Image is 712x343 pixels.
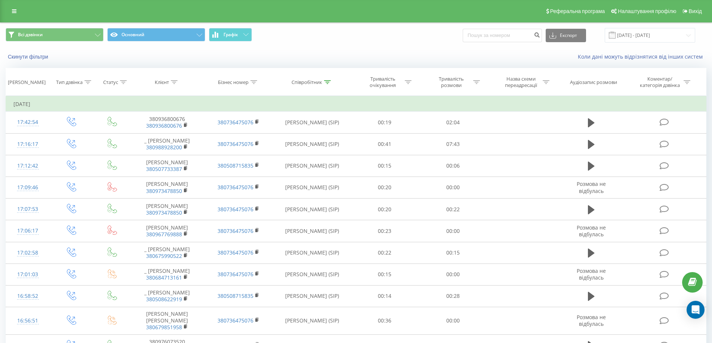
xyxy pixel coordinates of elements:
a: 380736475076 [218,140,253,147]
td: 00:20 [351,199,419,220]
button: Скинути фільтри [6,53,52,60]
span: Розмова не відбулась [577,180,606,194]
div: Тривалість розмови [431,76,471,88]
td: [PERSON_NAME] [132,177,203,198]
button: Експорт [546,29,586,42]
span: Розмова не відбулась [577,267,606,281]
div: 17:06:17 [13,224,42,238]
td: 00:20 [351,177,419,198]
td: [PERSON_NAME] (SIP) [274,199,351,220]
div: 16:56:51 [13,314,42,328]
div: Клієнт [155,79,169,85]
td: 00:22 [419,199,487,220]
td: 00:00 [419,307,487,335]
td: [PERSON_NAME] [132,199,203,220]
td: 00:15 [351,155,419,177]
td: 02:04 [419,112,487,133]
a: 380736475076 [218,206,253,213]
div: Open Intercom Messenger [687,301,705,319]
td: 00:36 [351,307,419,335]
a: 380736475076 [218,119,253,126]
td: 00:00 [419,177,487,198]
td: [PERSON_NAME] [PERSON_NAME] [132,307,203,335]
td: 00:15 [351,264,419,285]
div: Співробітник [292,79,322,85]
div: 17:02:58 [13,246,42,260]
a: 380967769888 [146,231,182,238]
div: 17:09:46 [13,180,42,195]
td: _ [PERSON_NAME] [132,264,203,285]
td: _ [PERSON_NAME] [132,133,203,155]
td: 00:41 [351,133,419,155]
a: 380508622919 [146,296,182,303]
td: 00:22 [351,242,419,264]
a: 380684713161 [146,274,182,281]
td: 00:06 [419,155,487,177]
td: [DATE] [6,97,706,112]
div: Тривалість очікування [363,76,403,88]
a: 380736475076 [218,249,253,256]
div: 17:12:42 [13,159,42,173]
div: Аудіозапис розмови [570,79,617,85]
td: 00:28 [419,285,487,307]
td: [PERSON_NAME] (SIP) [274,242,351,264]
button: Основний [107,28,205,41]
a: 380675990522 [146,252,182,259]
td: [PERSON_NAME] (SIP) [274,177,351,198]
td: [PERSON_NAME] (SIP) [274,307,351,335]
a: Коли дані можуть відрізнятися вiд інших систем [578,53,706,60]
a: 380508715835 [218,292,253,299]
button: Всі дзвінки [6,28,104,41]
td: 00:14 [351,285,419,307]
span: Реферальна програма [550,8,605,14]
div: Тип дзвінка [56,79,83,85]
div: [PERSON_NAME] [8,79,46,85]
a: 380679851958 [146,324,182,331]
div: 17:07:53 [13,202,42,216]
td: _ [PERSON_NAME] [132,242,203,264]
td: [PERSON_NAME] (SIP) [274,264,351,285]
a: 380508715835 [218,162,253,169]
button: Графік [209,28,252,41]
td: 07:43 [419,133,487,155]
a: 380973478850 [146,187,182,194]
a: 380736475076 [218,227,253,234]
td: [PERSON_NAME] [132,220,203,242]
a: 380988928200 [146,144,182,151]
div: Бізнес номер [218,79,249,85]
span: Розмова не відбулась [577,224,606,238]
span: Всі дзвінки [18,32,43,38]
div: 17:42:54 [13,115,42,130]
div: 17:01:03 [13,267,42,282]
div: Коментар/категорія дзвінка [638,76,682,88]
a: 380507733387 [146,165,182,172]
div: 17:16:17 [13,137,42,152]
td: 00:23 [351,220,419,242]
span: Графік [224,32,238,37]
td: [PERSON_NAME] [132,155,203,177]
td: [PERSON_NAME] (SIP) [274,112,351,133]
div: Назва схеми переадресації [501,76,541,88]
td: 00:15 [419,242,487,264]
td: [PERSON_NAME] (SIP) [274,133,351,155]
a: 380936800676 [146,122,182,129]
a: 380736475076 [218,317,253,324]
a: 380973478850 [146,209,182,216]
td: [PERSON_NAME] (SIP) [274,285,351,307]
div: Статус [103,79,118,85]
span: Налаштування профілю [618,8,676,14]
td: 00:19 [351,112,419,133]
td: 00:00 [419,220,487,242]
td: [PERSON_NAME] (SIP) [274,155,351,177]
td: _ [PERSON_NAME] [132,285,203,307]
a: 380736475076 [218,184,253,191]
a: 380736475076 [218,271,253,278]
td: 380936800676 [132,112,203,133]
span: Розмова не відбулась [577,314,606,327]
td: [PERSON_NAME] (SIP) [274,220,351,242]
div: 16:58:52 [13,289,42,303]
td: 00:00 [419,264,487,285]
input: Пошук за номером [463,29,542,42]
span: Вихід [689,8,702,14]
